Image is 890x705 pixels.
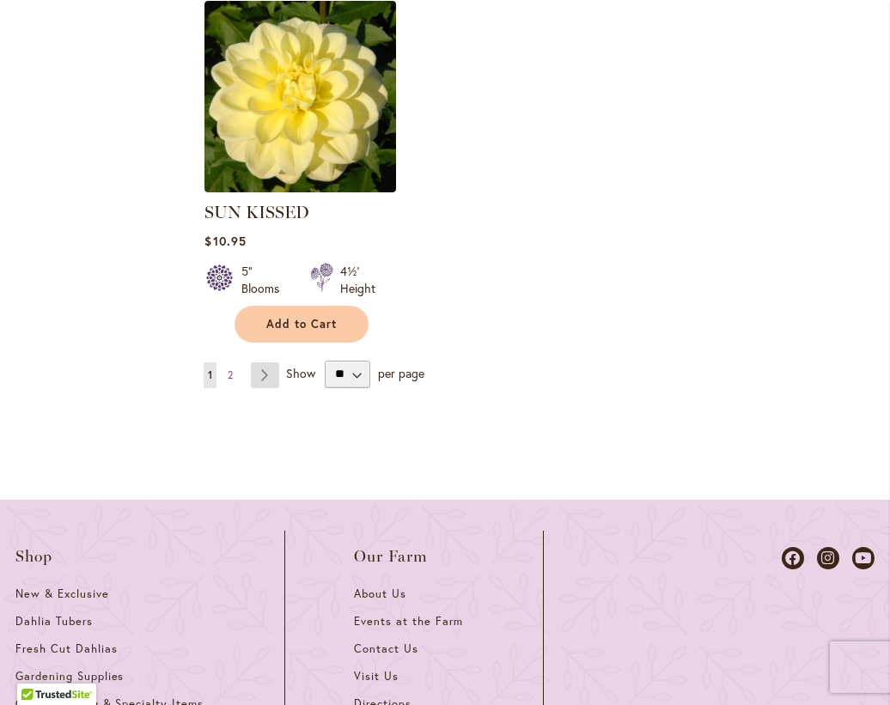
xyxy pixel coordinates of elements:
span: Gardening Supplies [15,669,124,684]
span: New & Exclusive [15,586,109,601]
a: Dahlias on Facebook [782,547,804,569]
a: 2 [223,362,237,388]
img: SUN KISSED [204,1,396,192]
span: Show [286,364,315,380]
div: 5" Blooms [241,263,290,297]
span: Visit Us [354,669,399,684]
span: 2 [228,368,233,381]
span: Shop [15,548,53,565]
span: Contact Us [354,641,418,656]
button: Add to Cart [235,306,369,343]
span: Our Farm [354,548,428,565]
span: Add to Cart [266,317,337,331]
span: Dahlia Tubers [15,614,93,629]
a: SUN KISSED [204,202,309,222]
a: Dahlias on Youtube [852,547,875,569]
span: per page [378,364,424,380]
span: $10.95 [204,233,246,249]
div: 4½' Height [340,263,375,297]
span: Events at the Farm [354,614,462,629]
span: 1 [208,368,212,381]
a: SUN KISSED [204,179,396,196]
a: Dahlias on Instagram [817,547,839,569]
iframe: Launch Accessibility Center [13,644,61,692]
span: About Us [354,586,406,601]
span: Fresh Cut Dahlias [15,641,118,656]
